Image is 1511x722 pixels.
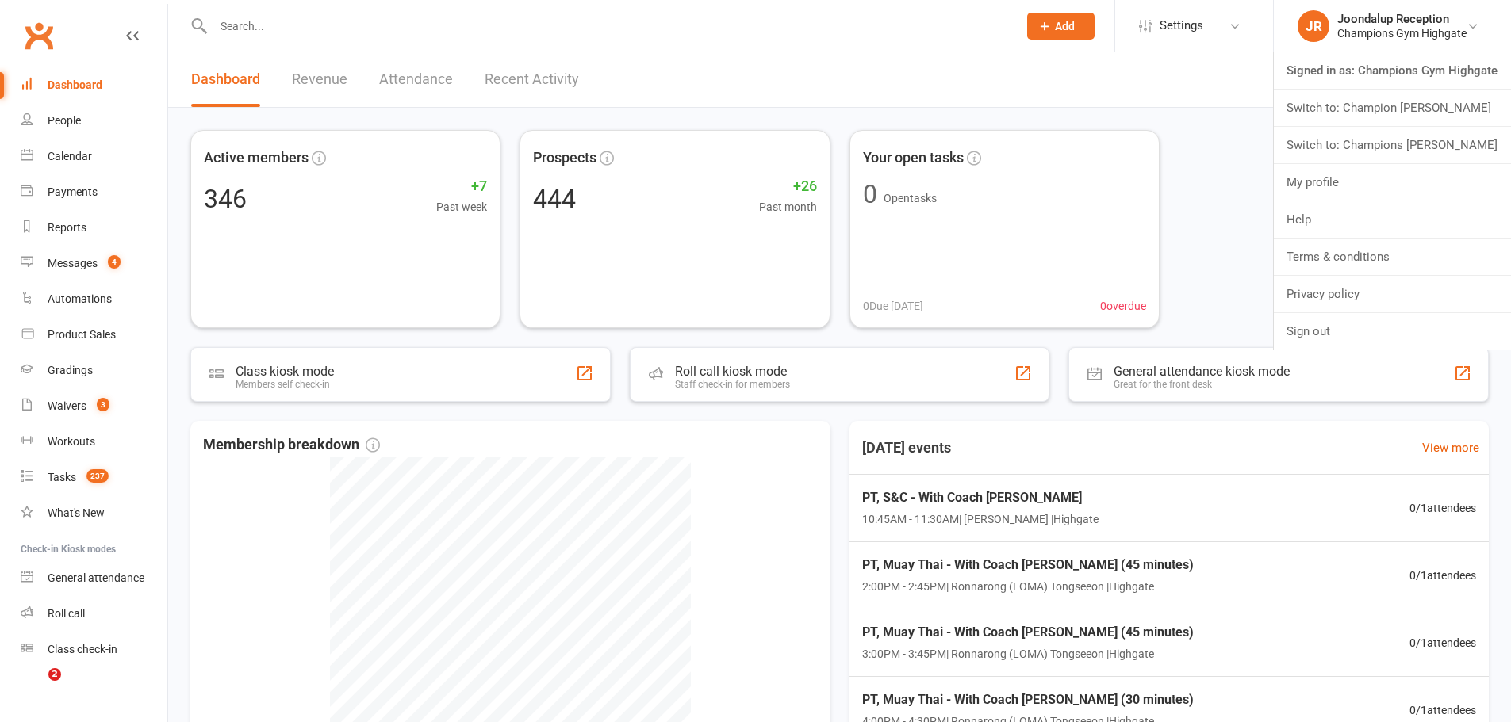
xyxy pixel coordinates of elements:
[21,103,167,139] a: People
[1100,297,1146,315] span: 0 overdue
[203,434,380,457] span: Membership breakdown
[21,246,167,281] a: Messages 4
[1337,26,1467,40] div: Champions Gym Highgate
[1409,567,1476,584] span: 0 / 1 attendees
[863,181,877,207] div: 0
[21,424,167,460] a: Workouts
[16,668,54,706] iframe: Intercom live chat
[862,578,1194,595] span: 2:00PM - 2:45PM | Ronnarong (LOMA) Tongseeon | Highgate
[48,571,144,584] div: General attendance
[21,388,167,424] a: Waivers 3
[108,255,121,269] span: 4
[1055,20,1075,32] span: Add
[675,379,790,390] div: Staff check-in for members
[97,398,109,411] span: 3
[48,257,98,269] div: Messages
[759,175,817,198] span: +26
[21,174,167,210] a: Payments
[485,52,579,107] a: Recent Activity
[21,210,167,246] a: Reports
[862,555,1194,575] span: PT, Muay Thai - With Coach [PERSON_NAME] (45 minutes)
[48,328,116,341] div: Product Sales
[236,364,334,379] div: Class kiosk mode
[48,668,61,681] span: 2
[204,186,247,212] div: 346
[1274,239,1511,275] a: Terms & conditions
[21,560,167,596] a: General attendance kiosk mode
[48,471,76,483] div: Tasks
[48,150,92,162] div: Calendar
[436,175,487,198] span: +7
[48,221,86,234] div: Reports
[1274,52,1511,89] a: Signed in as: Champions Gym Highgate
[849,434,964,462] h3: [DATE] events
[1409,634,1476,651] span: 0 / 1 attendees
[533,147,596,170] span: Prospects
[1027,13,1095,40] button: Add
[379,52,453,107] a: Attendance
[884,192,937,204] span: Open tasks
[862,622,1194,643] span: PT, Muay Thai - With Coach [PERSON_NAME] (45 minutes)
[48,607,85,620] div: Roll call
[1274,90,1511,126] a: Switch to: Champion [PERSON_NAME]
[48,364,93,376] div: Gradings
[1422,438,1479,457] a: View more
[48,78,102,91] div: Dashboard
[1274,276,1511,312] a: Privacy policy
[48,399,86,412] div: Waivers
[862,690,1194,710] span: PT, Muay Thai - With Coach [PERSON_NAME] (30 minutes)
[21,67,167,103] a: Dashboard
[759,198,817,216] span: Past month
[191,52,260,107] a: Dashboard
[533,186,576,212] div: 444
[1114,364,1290,379] div: General attendance kiosk mode
[863,147,964,170] span: Your open tasks
[209,15,1007,37] input: Search...
[48,435,95,448] div: Workouts
[1409,499,1476,517] span: 0 / 1 attendees
[48,643,117,655] div: Class check-in
[1409,701,1476,719] span: 0 / 1 attendees
[1274,164,1511,201] a: My profile
[1274,313,1511,350] a: Sign out
[19,16,59,55] a: Clubworx
[48,506,105,519] div: What's New
[1274,127,1511,163] a: Switch to: Champions [PERSON_NAME]
[236,379,334,390] div: Members self check-in
[1337,12,1467,26] div: Joondalup Reception
[292,52,347,107] a: Revenue
[21,281,167,317] a: Automations
[21,139,167,174] a: Calendar
[48,185,98,198] div: Payments
[675,364,790,379] div: Roll call kiosk mode
[21,495,167,531] a: What's New
[48,114,81,127] div: People
[1298,10,1329,42] div: JR
[21,317,167,353] a: Product Sales
[1160,8,1203,44] span: Settings
[21,632,167,667] a: Class kiosk mode
[863,297,923,315] span: 0 Due [DATE]
[862,487,1099,508] span: PT, S&C - With Coach [PERSON_NAME]
[862,645,1194,663] span: 3:00PM - 3:45PM | Ronnarong (LOMA) Tongseeon | Highgate
[86,469,109,483] span: 237
[204,147,309,170] span: Active members
[1114,379,1290,390] div: Great for the front desk
[48,292,112,305] div: Automations
[862,510,1099,528] span: 10:45AM - 11:30AM | [PERSON_NAME] | Highgate
[21,596,167,632] a: Roll call
[436,198,487,216] span: Past week
[21,353,167,388] a: Gradings
[21,460,167,495] a: Tasks 237
[1274,201,1511,238] a: Help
